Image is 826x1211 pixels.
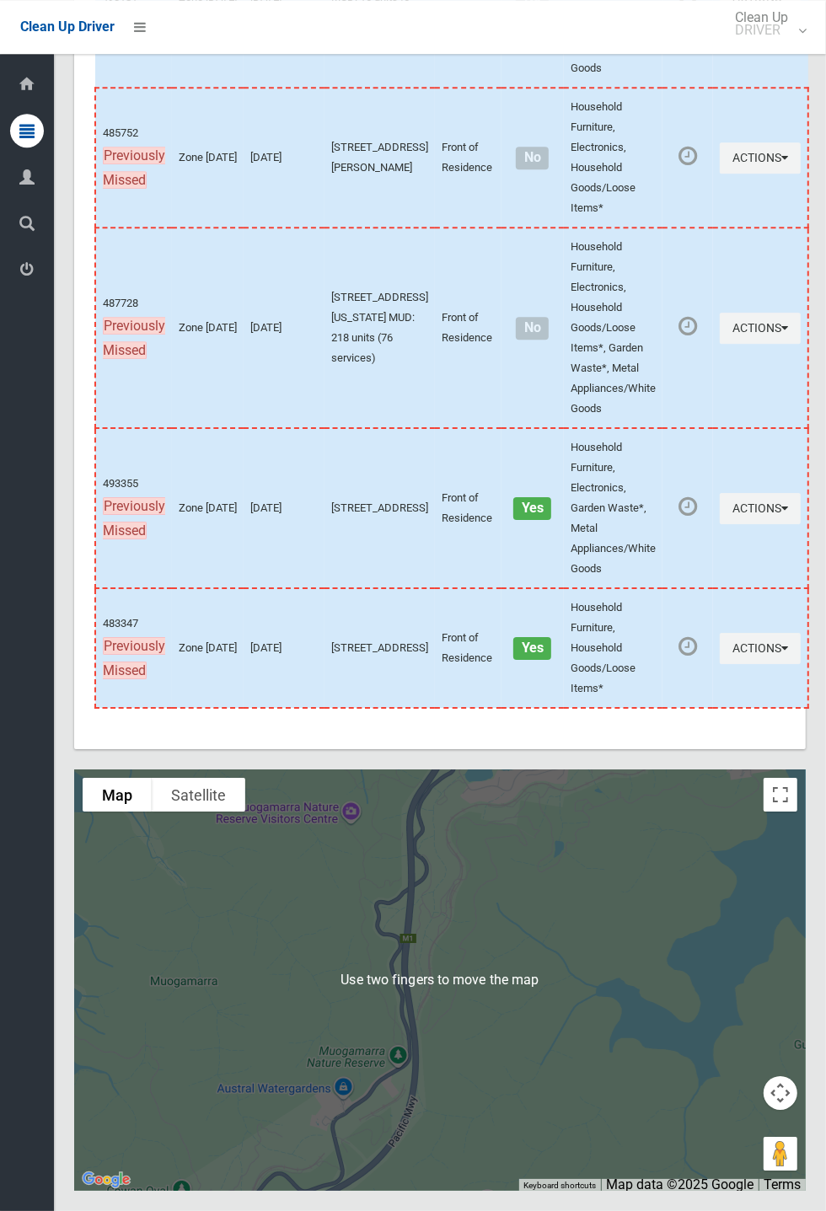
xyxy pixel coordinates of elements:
i: Booking awaiting collection. Mark as collected or report issues to complete task. [678,315,697,337]
span: Map data ©2025 Google [606,1176,754,1192]
i: Booking awaiting collection. Mark as collected or report issues to complete task. [678,496,697,517]
td: Household Furniture, Household Goods/Loose Items* [564,588,662,708]
img: Google [78,1169,134,1191]
i: Booking awaiting collection. Mark as collected or report issues to complete task. [678,635,697,657]
span: Previously Missed [103,497,165,540]
td: Zone [DATE] [172,88,244,228]
td: Zone [DATE] [172,428,244,588]
td: Zone [DATE] [172,588,244,708]
button: Toggle fullscreen view [764,778,797,812]
span: Yes [513,497,551,520]
h4: Normal sized [508,151,557,165]
td: [STREET_ADDRESS][US_STATE] MUD: 218 units (76 services) [324,228,435,428]
td: Front of Residence [435,588,501,708]
a: Click to see this area on Google Maps [78,1169,134,1191]
a: Terms (opens in new tab) [764,1176,801,1192]
span: Yes [513,637,551,660]
a: Clean Up Driver [20,14,115,40]
button: Keyboard shortcuts [523,1180,596,1192]
td: [STREET_ADDRESS] [324,428,435,588]
button: Show street map [83,778,152,812]
td: 493355 [95,428,172,588]
h4: Oversized [508,641,557,656]
button: Drag Pegman onto the map to open Street View [764,1137,797,1171]
small: DRIVER [735,24,788,36]
td: [DATE] [244,88,324,228]
td: Front of Residence [435,428,501,588]
button: Actions [720,493,801,524]
td: [DATE] [244,228,324,428]
span: Clean Up Driver [20,19,115,35]
td: Zone [DATE] [172,228,244,428]
h4: Normal sized [508,321,557,335]
span: No [516,147,549,169]
td: 483347 [95,588,172,708]
td: Household Furniture, Electronics, Household Goods/Loose Items*, Garden Waste*, Metal Appliances/W... [564,228,662,428]
td: Household Furniture, Electronics, Household Goods/Loose Items* [564,88,662,228]
td: Household Furniture, Electronics, Garden Waste*, Metal Appliances/White Goods [564,428,662,588]
button: Actions [720,633,801,664]
i: Booking awaiting collection. Mark as collected or report issues to complete task. [678,145,697,167]
button: Actions [720,142,801,174]
h4: Oversized [508,501,557,516]
span: Clean Up [727,11,805,36]
td: [STREET_ADDRESS][PERSON_NAME] [324,88,435,228]
td: 485752 [95,88,172,228]
span: No [516,317,549,340]
td: [DATE] [244,428,324,588]
td: Front of Residence [435,228,501,428]
button: Show satellite imagery [152,778,245,812]
span: Previously Missed [103,147,165,190]
td: [DATE] [244,588,324,708]
span: Previously Missed [103,317,165,360]
span: Previously Missed [103,637,165,680]
td: 487728 [95,228,172,428]
td: [STREET_ADDRESS] [324,588,435,708]
button: Actions [720,313,801,344]
button: Map camera controls [764,1076,797,1110]
td: Front of Residence [435,88,501,228]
